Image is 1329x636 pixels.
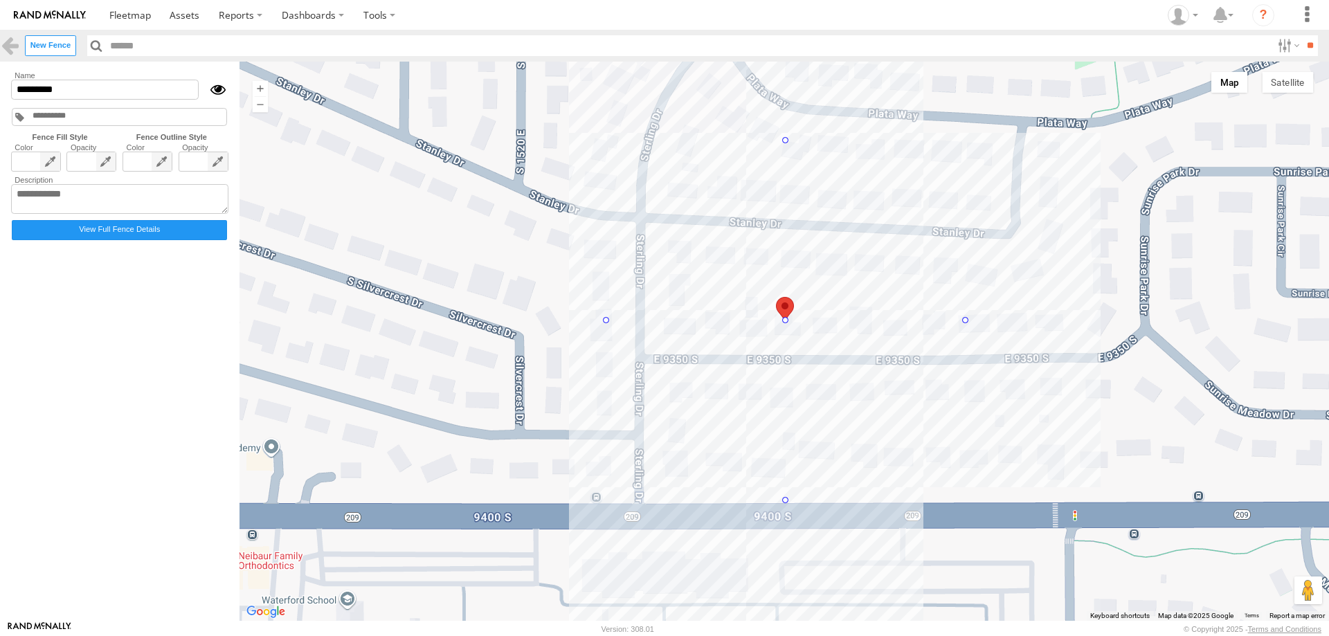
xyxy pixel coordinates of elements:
[1269,612,1325,619] a: Report a map error
[8,622,71,636] a: Visit our Website
[123,143,172,152] label: Color
[1184,625,1321,633] div: © Copyright 2025 -
[1272,35,1302,55] label: Search Filter Options
[66,143,116,152] label: Opacity
[14,10,86,20] img: rand-logo.svg
[179,143,228,152] label: Opacity
[1245,613,1259,619] a: Terms (opens in new tab)
[252,80,268,96] button: Zoom in
[252,96,268,112] button: Zoom out
[1294,576,1322,604] button: Drag Pegman onto the map to open Street View
[1163,5,1203,26] div: Allen Bauer
[1252,4,1274,26] i: ?
[1248,625,1321,633] a: Terms and Conditions
[602,625,654,633] div: Version: 308.01
[25,35,76,55] label: Create New Fence
[8,133,112,141] label: Fence Fill Style
[243,603,289,621] img: Google
[199,80,228,100] div: Show/Hide fence
[11,143,61,152] label: Color
[1090,611,1150,621] button: Keyboard shortcuts
[12,220,227,240] label: Click to view fence details
[112,133,231,141] label: Fence Outline Style
[1211,72,1248,93] button: Show street map
[11,176,228,184] label: Description
[1262,72,1313,93] button: Show satellite imagery
[243,603,289,621] a: Open this area in Google Maps (opens a new window)
[11,71,228,80] label: Name
[1158,612,1233,619] span: Map data ©2025 Google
